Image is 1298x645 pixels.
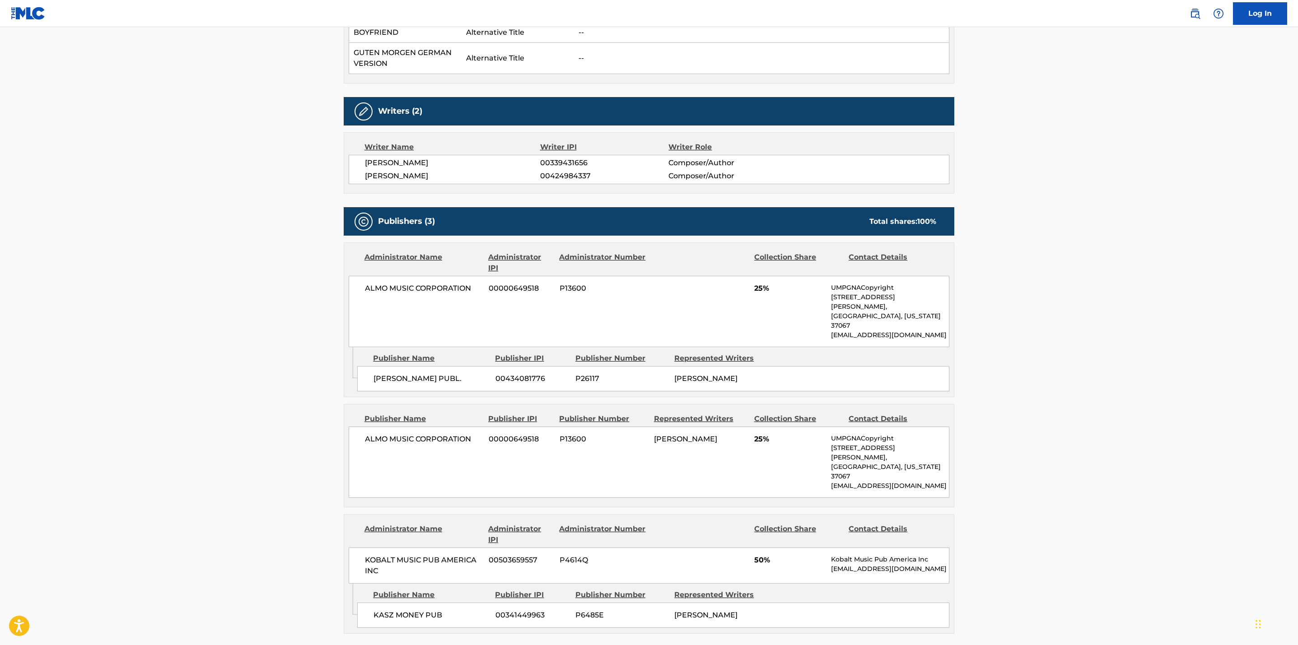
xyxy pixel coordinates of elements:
div: Collection Share [754,524,842,545]
span: P6485E [575,610,668,621]
td: GUTEN MORGEN GERMAN VERSION [349,43,462,74]
div: Administrator Name [364,252,481,274]
a: Log In [1233,2,1287,25]
p: UMPGNACopyright [831,434,949,443]
div: Publisher Number [575,353,668,364]
div: Total shares: [869,216,936,227]
img: Publishers [358,216,369,227]
span: KASZ MONEY PUB [374,610,489,621]
iframe: Chat Widget [1253,602,1298,645]
img: MLC Logo [11,7,46,20]
td: Alternative Title [462,43,574,74]
div: Collection Share [754,252,842,274]
p: [STREET_ADDRESS][PERSON_NAME], [831,443,949,462]
div: Help [1209,5,1228,23]
div: Collection Share [754,413,842,424]
img: help [1213,8,1224,19]
span: 25% [754,434,824,445]
td: -- [574,23,949,43]
div: Administrator IPI [488,252,552,274]
p: [GEOGRAPHIC_DATA], [US_STATE] 37067 [831,311,949,330]
img: search [1190,8,1200,19]
div: Contact Details [849,524,936,545]
span: 00341449963 [495,610,569,621]
span: [PERSON_NAME] [654,435,717,443]
div: Publisher Name [373,353,488,364]
p: [GEOGRAPHIC_DATA], [US_STATE] 37067 [831,462,949,481]
span: Composer/Author [668,158,785,168]
span: 50% [754,555,824,566]
div: Contact Details [849,252,936,274]
span: 00434081776 [495,373,569,384]
p: [STREET_ADDRESS][PERSON_NAME], [831,292,949,311]
span: P4614Q [560,555,647,566]
span: P26117 [575,373,668,384]
a: Public Search [1186,5,1204,23]
td: Alternative Title [462,23,574,43]
p: Kobalt Music Pub America Inc [831,555,949,564]
span: [PERSON_NAME] PUBL. [374,373,489,384]
span: Composer/Author [668,171,785,181]
span: 00503659557 [489,555,553,566]
span: P13600 [560,283,647,294]
div: Administrator Number [559,252,647,274]
span: 00339431656 [540,158,668,168]
span: 00424984337 [540,171,668,181]
span: 100 % [917,217,936,226]
div: Publisher Number [575,589,668,600]
div: Widget chat [1253,602,1298,645]
td: BOYFRIEND [349,23,462,43]
div: Writer Name [364,142,540,153]
p: [EMAIL_ADDRESS][DOMAIN_NAME] [831,564,949,574]
span: 25% [754,283,824,294]
span: [PERSON_NAME] [674,611,738,619]
div: Represented Writers [674,353,766,364]
span: [PERSON_NAME] [365,171,540,181]
div: Writer Role [668,142,785,153]
p: [EMAIL_ADDRESS][DOMAIN_NAME] [831,330,949,340]
span: ALMO MUSIC CORPORATION [365,434,482,445]
div: Publisher Number [559,413,647,424]
h5: Writers (2) [378,106,422,116]
div: Publisher IPI [488,413,552,424]
div: Represented Writers [654,413,747,424]
div: Publisher IPI [495,353,569,364]
td: -- [574,43,949,74]
div: Publisher Name [364,413,481,424]
h5: Publishers (3) [378,216,435,227]
span: 00000649518 [489,283,553,294]
div: Administrator Name [364,524,481,545]
span: KOBALT MUSIC PUB AMERICA INC [365,555,482,576]
div: Administrator IPI [488,524,552,545]
p: UMPGNACopyright [831,283,949,292]
div: Publisher Name [373,589,488,600]
span: P13600 [560,434,647,445]
span: [PERSON_NAME] [365,158,540,168]
span: [PERSON_NAME] [674,374,738,383]
div: Contact Details [849,413,936,424]
div: Administrator Number [559,524,647,545]
span: ALMO MUSIC CORPORATION [365,283,482,294]
img: Writers [358,106,369,117]
div: Publisher IPI [495,589,569,600]
div: Writer IPI [540,142,669,153]
div: Represented Writers [674,589,766,600]
div: Trascina [1256,611,1261,638]
p: [EMAIL_ADDRESS][DOMAIN_NAME] [831,481,949,491]
span: 00000649518 [489,434,553,445]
